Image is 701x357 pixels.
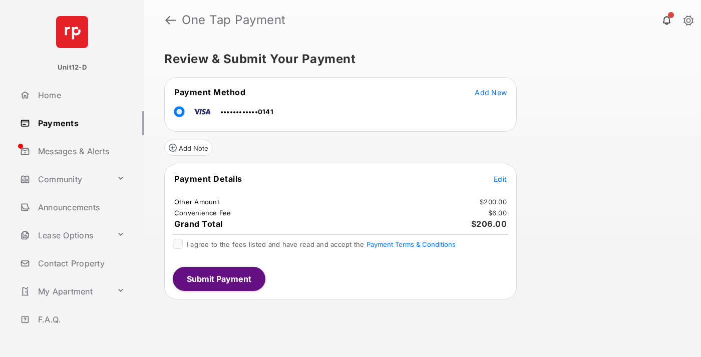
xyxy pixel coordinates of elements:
strong: One Tap Payment [182,14,286,26]
td: Other Amount [174,197,220,206]
a: Community [16,167,113,191]
img: svg+xml;base64,PHN2ZyB4bWxucz0iaHR0cDovL3d3dy53My5vcmcvMjAwMC9zdmciIHdpZHRoPSI2NCIgaGVpZ2h0PSI2NC... [56,16,88,48]
span: Grand Total [174,219,223,229]
a: Lease Options [16,223,113,247]
span: ••••••••••••0141 [220,108,273,116]
span: Edit [494,175,507,183]
a: Messages & Alerts [16,139,144,163]
a: Contact Property [16,251,144,275]
a: Home [16,83,144,107]
button: I agree to the fees listed and have read and accept the [367,240,456,248]
td: Convenience Fee [174,208,232,217]
button: Submit Payment [173,267,265,291]
a: F.A.Q. [16,307,144,331]
span: $206.00 [471,219,507,229]
span: Payment Details [174,174,242,184]
td: $200.00 [479,197,507,206]
button: Add New [475,87,507,97]
span: Payment Method [174,87,245,97]
button: Add Note [164,140,213,156]
td: $6.00 [488,208,507,217]
a: Payments [16,111,144,135]
span: Add New [475,88,507,97]
button: Edit [494,174,507,184]
span: I agree to the fees listed and have read and accept the [187,240,456,248]
a: Announcements [16,195,144,219]
p: Unit12-D [58,63,87,73]
a: My Apartment [16,279,113,303]
h5: Review & Submit Your Payment [164,53,673,65]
